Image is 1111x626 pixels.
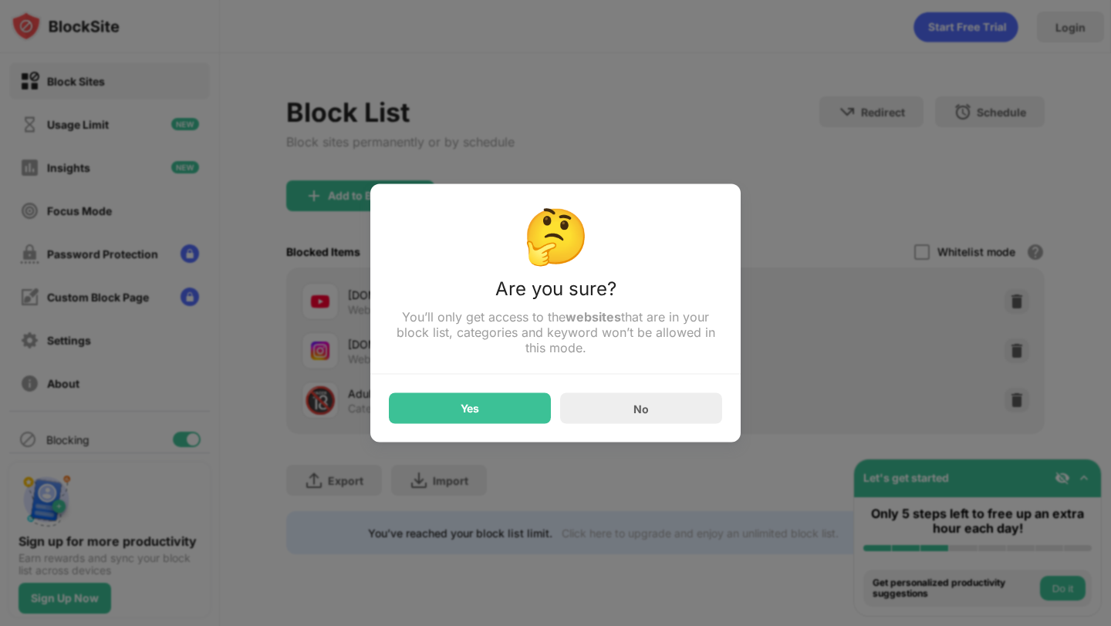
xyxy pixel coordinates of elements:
[633,402,649,415] div: No
[566,309,621,325] strong: websites
[461,402,479,415] div: Yes
[389,309,722,355] div: You’ll only get access to the that are in your block list, categories and keyword won’t be allowe...
[389,203,722,268] div: 🤔
[389,278,722,309] div: Are you sure?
